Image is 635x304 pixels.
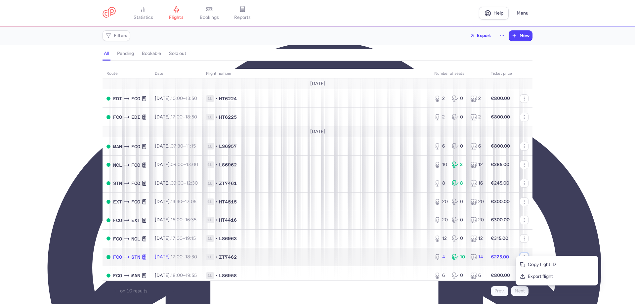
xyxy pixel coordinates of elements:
[219,198,237,205] span: HT4515
[113,161,122,169] span: NCL
[470,254,483,260] div: 14
[470,161,483,168] div: 12
[155,96,197,101] span: [DATE],
[155,236,196,241] span: [DATE],
[171,180,198,186] span: –
[470,180,483,187] div: 16
[155,143,196,149] span: [DATE],
[113,113,122,121] span: FCO
[491,96,510,101] strong: €800.00
[452,254,465,260] div: 10
[206,114,214,120] span: 1L
[171,96,197,101] span: –
[491,162,509,167] strong: €285.00
[171,162,184,167] time: 09:00
[491,180,509,186] strong: €245.00
[470,114,483,120] div: 2
[160,6,193,21] a: flights
[103,69,151,79] th: route
[528,261,594,268] span: Copy flight ID
[113,143,122,150] span: MAN
[434,180,447,187] div: 8
[131,272,140,279] span: MAN
[452,272,465,279] div: 0
[509,31,532,41] button: New
[155,273,197,278] span: [DATE],
[219,272,237,279] span: LS6958
[215,95,218,102] span: •
[470,95,483,102] div: 2
[186,273,197,278] time: 19:55
[452,180,465,187] div: 8
[219,254,237,260] span: ZT7462
[127,6,160,21] a: statistics
[171,114,183,120] time: 17:00
[155,199,196,204] span: [DATE],
[470,235,483,242] div: 12
[491,236,508,241] strong: €315.00
[117,51,134,57] h4: pending
[113,95,122,102] span: EDI
[171,180,184,186] time: 09:00
[470,143,483,150] div: 6
[131,143,140,150] span: FCO
[155,254,197,260] span: [DATE],
[103,7,116,19] a: CitizenPlane red outlined logo
[113,272,122,279] span: FCO
[131,95,140,102] span: FCO
[215,272,218,279] span: •
[155,114,197,120] span: [DATE],
[434,235,447,242] div: 12
[171,96,183,101] time: 10:00
[171,162,198,167] span: –
[113,180,122,187] span: STN
[185,114,197,120] time: 18:50
[186,162,198,167] time: 13:00
[103,31,130,41] button: Filters
[202,69,430,79] th: Flight number
[206,272,214,279] span: 1L
[151,69,202,79] th: date
[215,161,218,168] span: •
[185,199,196,204] time: 17:05
[186,180,198,186] time: 12:30
[470,217,483,223] div: 20
[171,143,183,149] time: 07:30
[113,217,122,224] span: FCO
[171,236,183,241] time: 17:00
[434,254,447,260] div: 4
[226,6,259,21] a: reports
[131,217,140,224] span: EXT
[491,217,510,223] strong: €300.00
[104,51,109,57] h4: all
[477,33,491,38] span: Export
[219,143,237,150] span: LS6957
[310,129,325,134] span: [DATE]
[206,235,214,242] span: 1L
[487,69,516,79] th: Ticket price
[200,15,219,21] span: bookings
[434,217,447,223] div: 20
[491,143,510,149] strong: €800.00
[219,161,237,168] span: LS6962
[131,253,140,261] span: STN
[219,217,237,223] span: HT4416
[155,162,198,167] span: [DATE],
[142,51,161,57] h4: bookable
[171,236,196,241] span: –
[470,198,483,205] div: 20
[171,143,196,149] span: –
[452,143,465,150] div: 0
[206,217,214,223] span: 1L
[466,30,495,41] button: Export
[219,235,237,242] span: LS6963
[491,273,510,278] strong: €800.00
[185,236,196,241] time: 19:15
[516,271,598,282] button: Export flight
[206,254,214,260] span: 1L
[120,288,148,294] span: on 10 results
[479,7,509,20] a: Help
[185,254,197,260] time: 18:30
[171,273,197,278] span: –
[155,217,196,223] span: [DATE],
